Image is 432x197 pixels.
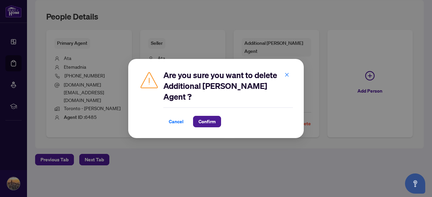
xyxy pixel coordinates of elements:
img: Caution Icon [139,70,159,90]
button: Confirm [193,116,221,127]
span: close [285,72,289,77]
button: Open asap [405,173,425,194]
span: Confirm [198,116,216,127]
span: Cancel [169,116,184,127]
button: Cancel [163,116,189,127]
h2: Are you sure you want to delete Additional [PERSON_NAME] Agent ? [163,70,293,102]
